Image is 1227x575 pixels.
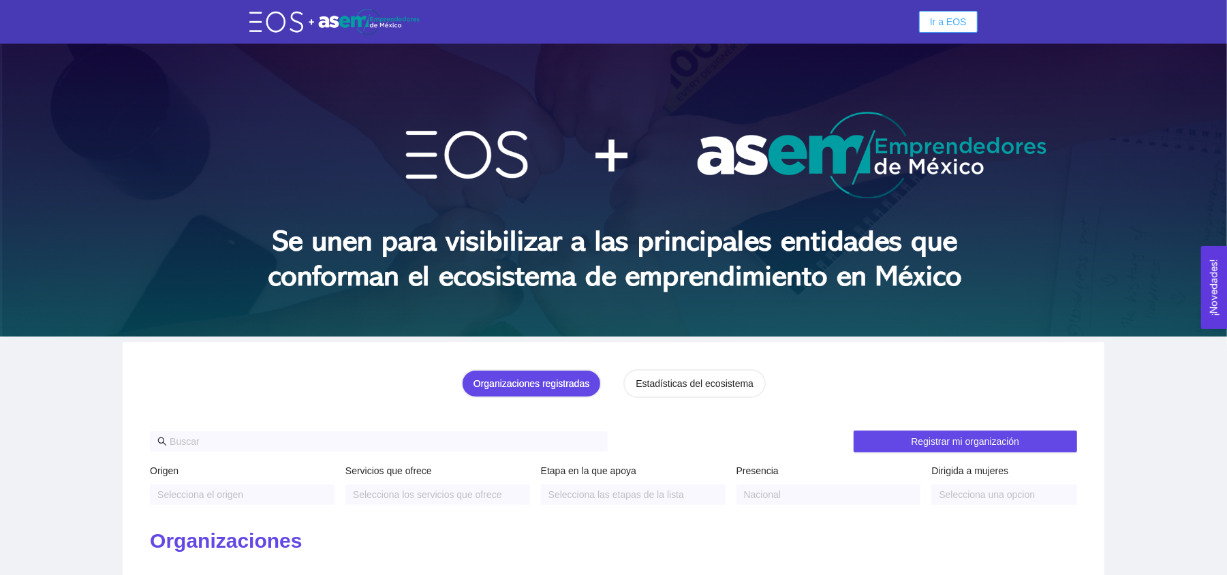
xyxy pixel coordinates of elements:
[541,463,636,478] label: Etapa en la que apoya
[150,527,1077,555] h2: Organizaciones
[345,463,432,478] label: Servicios que ofrece
[736,463,779,478] label: Presencia
[931,463,1008,478] label: Dirigida a mujeres
[473,376,589,391] div: Organizaciones registradas
[930,14,967,29] span: Ir a EOS
[911,434,1019,449] span: Registrar mi organización
[636,376,754,391] div: Estadísticas del ecosistema
[919,11,978,33] button: Ir a EOS
[170,434,600,449] input: Buscar
[157,437,167,446] span: search
[854,431,1077,452] button: Registrar mi organización
[150,463,178,478] label: Origen
[249,9,420,34] img: eos-asem-logo.38b026ae.png
[1201,246,1227,329] button: Open Feedback Widget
